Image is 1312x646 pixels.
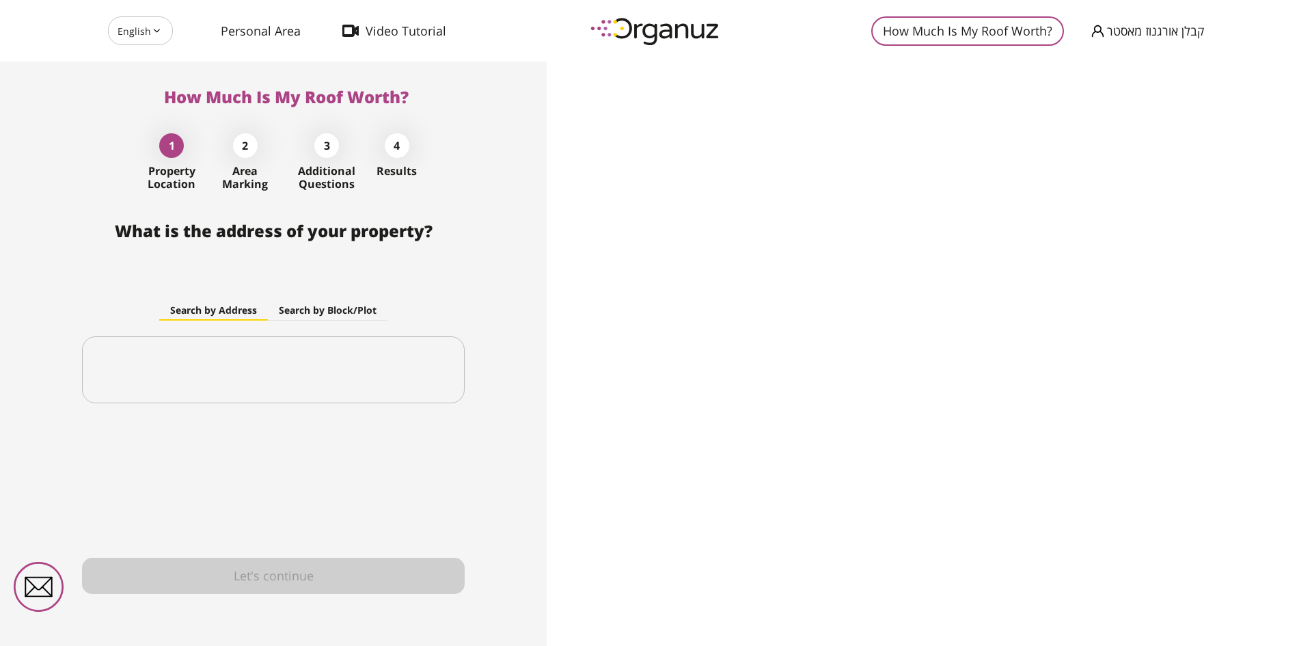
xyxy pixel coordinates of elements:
[108,12,173,50] div: English
[377,165,417,178] span: Results
[1091,23,1204,40] button: קבלן אורגנוז מאסטר
[233,133,258,158] div: 2
[1107,24,1204,38] span: קבלן אורגנוז מאסטר
[322,24,467,38] button: Video Tutorial
[159,133,184,158] div: 1
[200,24,321,38] button: Personal Area
[221,24,301,38] span: Personal Area
[277,165,377,190] span: Additional Questions
[130,165,214,190] span: Property Location
[366,24,446,38] span: Video Tutorial
[159,300,268,321] button: Search by Address
[164,85,409,108] span: How Much Is My Roof Worth?
[314,133,339,158] div: 3
[385,133,409,158] div: 4
[871,16,1064,46] button: How Much Is My Roof Worth?
[581,12,731,50] img: logo
[115,219,433,242] span: What is the address of your property?
[268,300,387,321] button: Search by Block/Plot
[214,165,277,190] span: Area Marking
